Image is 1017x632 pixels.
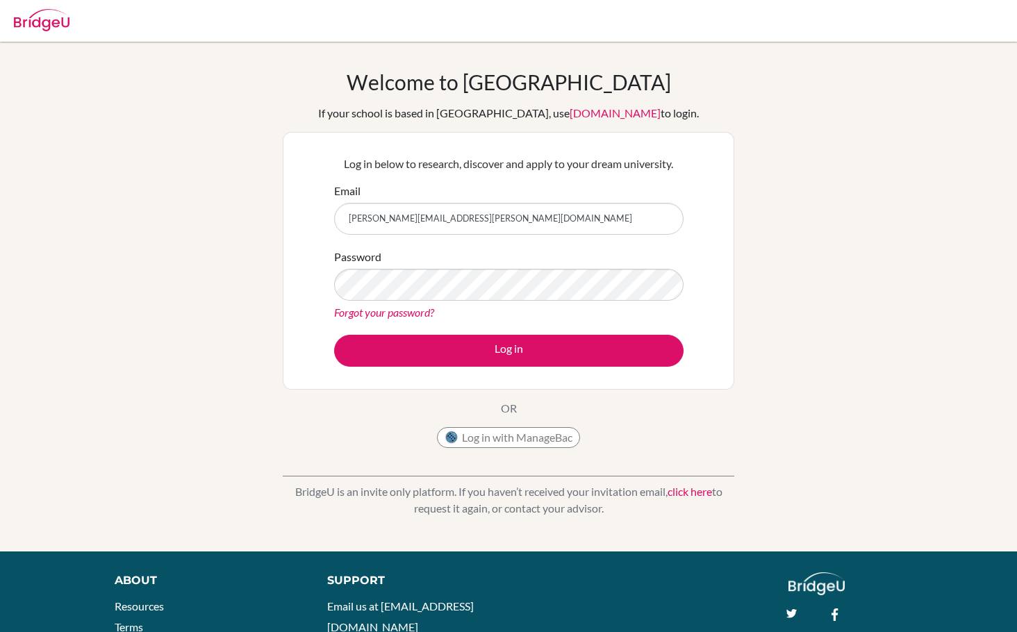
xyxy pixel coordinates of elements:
div: About [115,572,296,589]
label: Password [334,249,381,265]
a: [DOMAIN_NAME] [570,106,661,119]
p: Log in below to research, discover and apply to your dream university. [334,156,684,172]
p: OR [501,400,517,417]
p: BridgeU is an invite only platform. If you haven’t received your invitation email, to request it ... [283,483,734,517]
img: logo_white@2x-f4f0deed5e89b7ecb1c2cc34c3e3d731f90f0f143d5ea2071677605dd97b5244.png [788,572,845,595]
button: Log in with ManageBac [437,427,580,448]
button: Log in [334,335,684,367]
img: Bridge-U [14,9,69,31]
label: Email [334,183,361,199]
a: Forgot your password? [334,306,434,319]
a: click here [668,485,712,498]
div: Support [327,572,495,589]
a: Resources [115,599,164,613]
h1: Welcome to [GEOGRAPHIC_DATA] [347,69,671,94]
div: If your school is based in [GEOGRAPHIC_DATA], use to login. [318,105,699,122]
